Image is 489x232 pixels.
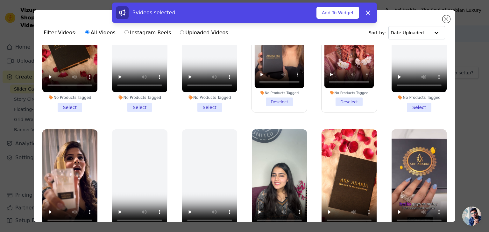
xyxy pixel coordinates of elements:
[255,91,304,95] div: No Products Tagged
[182,95,237,100] div: No Products Tagged
[44,25,232,40] div: Filter Videos:
[132,10,175,16] span: 3 videos selected
[85,29,116,37] label: All Videos
[124,29,171,37] label: Instagram Reels
[42,95,97,100] div: No Products Tagged
[369,26,445,39] div: Sort by:
[462,207,481,226] div: Open chat
[316,7,359,19] button: Add To Widget
[392,95,447,100] div: No Products Tagged
[180,29,228,37] label: Uploaded Videos
[112,95,167,100] div: No Products Tagged
[324,91,374,95] div: No Products Tagged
